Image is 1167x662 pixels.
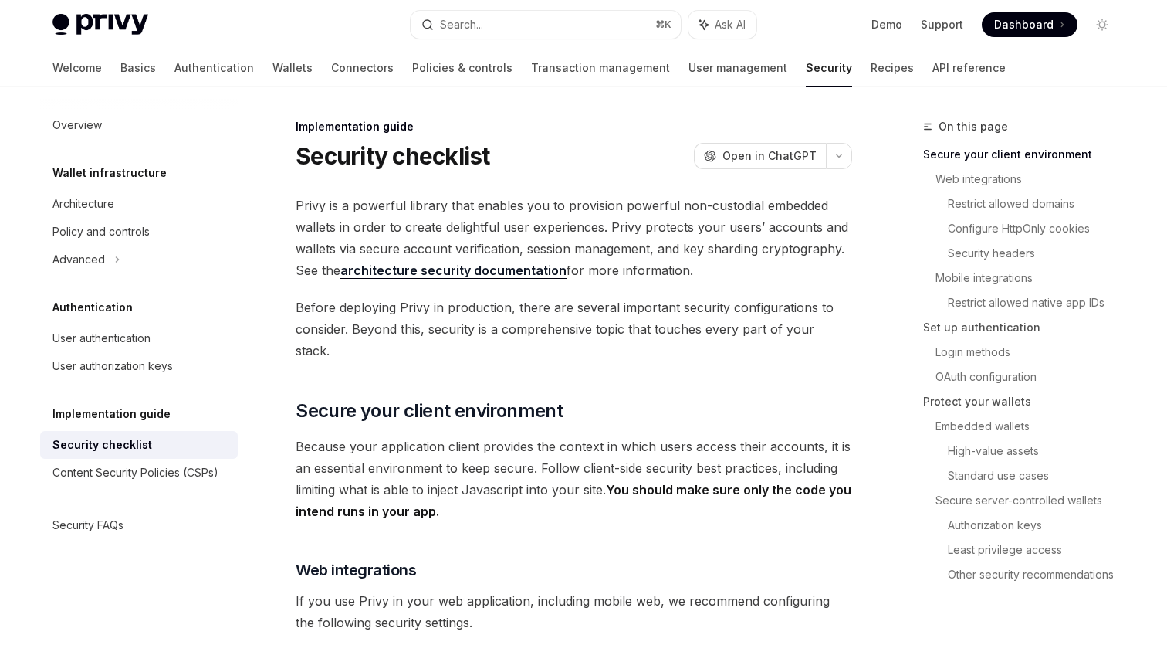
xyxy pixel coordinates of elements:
button: Toggle dark mode [1090,12,1115,37]
span: Web integrations [296,559,416,581]
span: If you use Privy in your web application, including mobile web, we recommend configuring the foll... [296,590,852,633]
a: Connectors [331,49,394,87]
h1: Security checklist [296,142,490,170]
a: Protect your wallets [923,389,1127,414]
div: User authorization keys [52,357,173,375]
a: User authorization keys [40,352,238,380]
a: Dashboard [982,12,1077,37]
span: Secure your client environment [296,399,563,423]
div: Policy and controls [52,222,150,241]
a: Restrict allowed native app IDs [948,290,1127,315]
span: ⌘ K [655,19,671,31]
div: Architecture [52,195,114,213]
span: Privy is a powerful library that enables you to provision powerful non-custodial embedded wallets... [296,195,852,281]
span: Because your application client provides the context in which users access their accounts, it is ... [296,436,852,522]
span: On this page [939,117,1008,136]
a: Security FAQs [40,511,238,539]
h5: Authentication [52,298,133,317]
div: Overview [52,116,102,134]
a: Content Security Policies (CSPs) [40,459,238,487]
span: Open in ChatGPT [722,148,817,164]
a: API reference [932,49,1006,87]
a: Welcome [52,49,102,87]
div: Search... [440,15,483,34]
a: Basics [120,49,156,87]
a: Wallets [272,49,313,87]
a: Security checklist [40,431,238,459]
a: Support [921,17,963,32]
a: Least privilege access [948,538,1127,562]
a: Security [806,49,852,87]
div: Implementation guide [296,119,852,134]
a: Restrict allowed domains [948,192,1127,216]
span: Dashboard [994,17,1054,32]
a: Login methods [935,340,1127,365]
a: Other security recommendations [948,562,1127,587]
a: Configure HttpOnly cookies [948,216,1127,241]
img: light logo [52,14,148,36]
div: User authentication [52,329,151,348]
a: Recipes [871,49,914,87]
a: Mobile integrations [935,266,1127,290]
a: Standard use cases [948,463,1127,488]
a: Transaction management [531,49,670,87]
div: Content Security Policies (CSPs) [52,463,218,482]
a: User authentication [40,324,238,352]
a: User management [688,49,787,87]
a: architecture security documentation [340,263,567,279]
a: Web integrations [935,167,1127,192]
button: Ask AI [688,11,756,39]
a: Policies & controls [412,49,512,87]
a: Security headers [948,241,1127,266]
a: Demo [871,17,902,32]
a: OAuth configuration [935,365,1127,389]
span: Before deploying Privy in production, there are several important security configurations to cons... [296,297,852,362]
a: Authorization keys [948,513,1127,538]
a: Secure your client environment [923,142,1127,167]
a: Embedded wallets [935,414,1127,439]
span: Ask AI [715,17,746,32]
a: Architecture [40,190,238,218]
a: Policy and controls [40,218,238,246]
div: Security FAQs [52,516,123,535]
div: Advanced [52,250,105,269]
a: Set up authentication [923,315,1127,340]
h5: Implementation guide [52,405,171,423]
a: Authentication [174,49,254,87]
h5: Wallet infrastructure [52,164,167,182]
button: Search...⌘K [411,11,681,39]
a: High-value assets [948,439,1127,463]
button: Open in ChatGPT [694,143,826,169]
a: Secure server-controlled wallets [935,488,1127,513]
div: Security checklist [52,436,152,454]
a: Overview [40,111,238,139]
